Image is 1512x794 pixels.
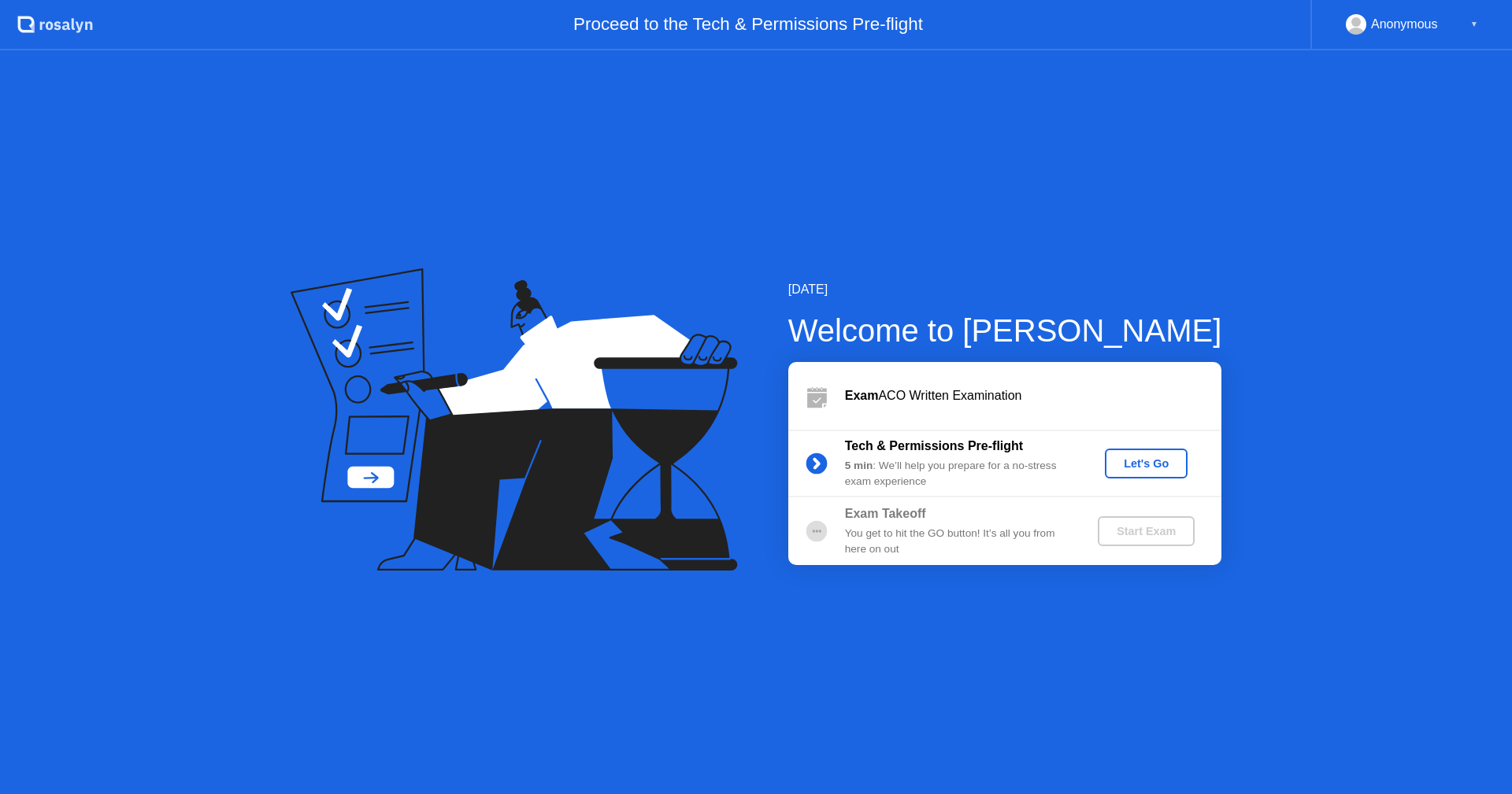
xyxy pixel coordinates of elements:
button: Let's Go [1105,449,1188,478]
div: ▼ [1470,14,1478,35]
b: 5 min [845,460,873,471]
div: Welcome to [PERSON_NAME] [788,307,1222,354]
div: You get to hit the GO button! It’s all you from here on out [845,526,1072,558]
button: Start Exam [1098,516,1195,546]
div: [DATE] [788,280,1222,299]
b: Exam Takeoff [845,507,926,520]
div: Anonymous [1371,14,1438,35]
div: Start Exam [1104,525,1188,537]
div: : We’ll help you prepare for a no-stress exam experience [845,458,1072,490]
b: Tech & Permissions Pre-flight [845,439,1023,452]
b: Exam [845,389,879,402]
div: ACO Written Examination [845,386,1221,405]
div: Let's Go [1111,457,1181,470]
